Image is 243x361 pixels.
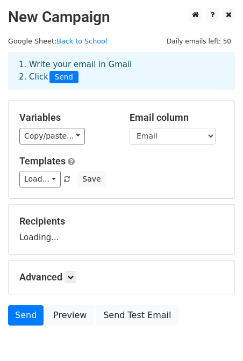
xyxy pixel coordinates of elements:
span: Send [49,71,78,84]
a: Daily emails left: 50 [163,37,235,45]
a: Send [8,305,44,326]
button: Save [77,171,105,187]
div: Loading... [19,215,224,243]
h5: Advanced [19,271,224,283]
div: 1. Write your email in Gmail 2. Click [11,59,232,83]
small: Google Sheet: [8,37,107,45]
a: Load... [19,171,61,187]
h5: Variables [19,112,113,124]
span: Daily emails left: 50 [163,35,235,47]
h5: Recipients [19,215,224,227]
a: Send Test Email [96,305,178,326]
h2: New Campaign [8,8,235,26]
a: Preview [46,305,94,326]
h5: Email column [130,112,224,124]
a: Back to School [56,37,107,45]
a: Copy/paste... [19,128,85,145]
a: Templates [19,155,66,167]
